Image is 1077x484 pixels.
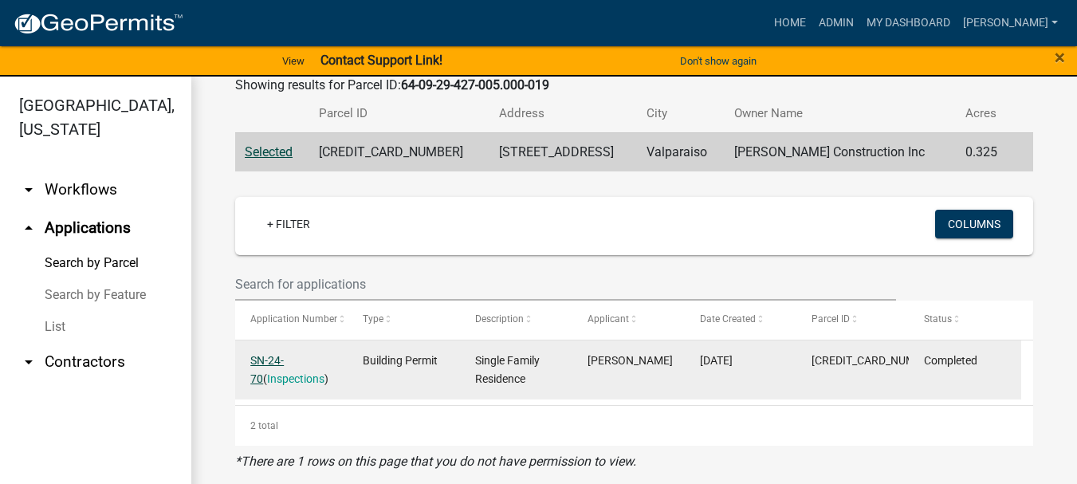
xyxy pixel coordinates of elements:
[957,8,1064,38] a: [PERSON_NAME]
[363,313,383,325] span: Type
[19,352,38,372] i: arrow_drop_down
[935,210,1013,238] button: Columns
[309,132,489,171] td: [CREDIT_CARD_NUMBER]
[637,95,725,132] th: City
[254,210,323,238] a: + Filter
[320,53,442,68] strong: Contact Support Link!
[250,354,284,385] a: SN-24-70
[250,313,337,325] span: Application Number
[245,144,293,159] a: Selected
[684,301,796,339] datatable-header-cell: Date Created
[812,354,939,367] span: 640929427005000019
[235,301,348,339] datatable-header-cell: Application Number
[475,313,524,325] span: Description
[860,8,957,38] a: My Dashboard
[812,8,860,38] a: Admin
[235,76,1033,95] div: Showing results for Parcel ID:
[401,77,549,92] strong: 64-09-29-427-005.000-019
[924,354,977,367] span: Completed
[363,354,438,367] span: Building Permit
[768,8,812,38] a: Home
[1055,46,1065,69] span: ×
[267,372,324,385] a: Inspections
[909,301,1021,339] datatable-header-cell: Status
[924,313,952,325] span: Status
[1055,48,1065,67] button: Close
[309,95,489,132] th: Parcel ID
[674,48,763,74] button: Don't show again
[489,95,637,132] th: Address
[19,180,38,199] i: arrow_drop_down
[956,95,1012,132] th: Acres
[700,313,756,325] span: Date Created
[637,132,725,171] td: Valparaiso
[572,301,685,339] datatable-header-cell: Applicant
[725,95,956,132] th: Owner Name
[812,313,850,325] span: Parcel ID
[700,354,733,367] span: 01/23/2024
[588,313,629,325] span: Applicant
[235,454,636,469] i: *There are 1 rows on this page that you do not have permission to view.
[19,218,38,238] i: arrow_drop_up
[725,132,956,171] td: [PERSON_NAME] Construction Inc
[588,354,673,367] span: Alisa Delgado
[250,352,332,388] div: ( )
[956,132,1012,171] td: 0.325
[489,132,637,171] td: [STREET_ADDRESS]
[276,48,311,74] a: View
[235,268,896,301] input: Search for applications
[460,301,572,339] datatable-header-cell: Description
[235,406,1033,446] div: 2 total
[348,301,460,339] datatable-header-cell: Type
[796,301,909,339] datatable-header-cell: Parcel ID
[475,354,540,385] span: Single Family Residence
